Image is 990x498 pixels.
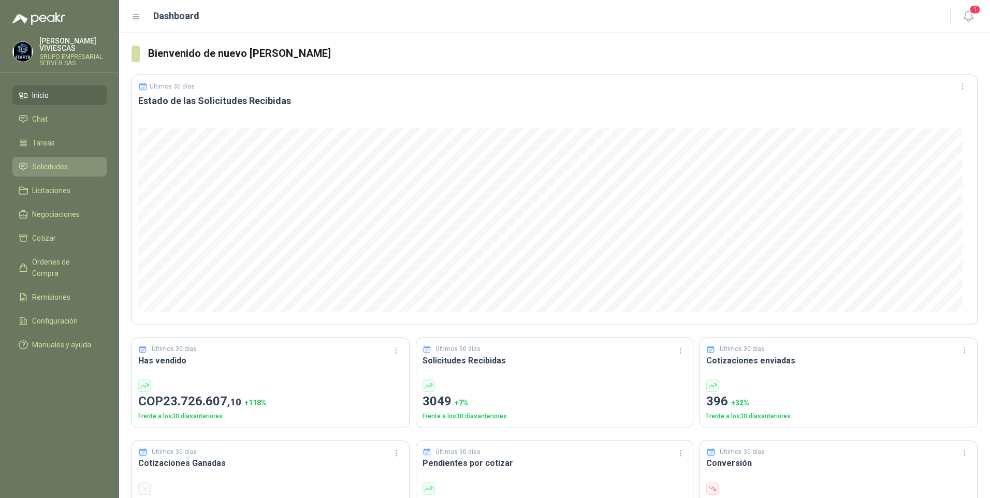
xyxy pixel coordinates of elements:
[969,5,981,14] span: 1
[959,7,978,26] button: 1
[32,90,49,101] span: Inicio
[455,399,469,407] span: + 7 %
[423,354,687,367] h3: Solicitudes Recibidas
[138,482,151,495] div: -
[138,354,403,367] h3: Has vendido
[32,256,97,279] span: Órdenes de Compra
[153,9,199,23] h1: Dashboard
[706,412,971,421] p: Frente a los 30 días anteriores
[12,204,107,224] a: Negociaciones
[32,232,56,244] span: Cotizar
[423,412,687,421] p: Frente a los 30 días anteriores
[12,157,107,177] a: Solicitudes
[706,457,971,470] h3: Conversión
[32,315,78,327] span: Configuración
[720,344,765,354] p: Últimos 30 días
[138,457,403,470] h3: Cotizaciones Ganadas
[32,113,48,125] span: Chat
[720,447,765,457] p: Últimos 30 días
[138,392,403,412] p: COP
[12,228,107,248] a: Cotizar
[706,354,971,367] h3: Cotizaciones enviadas
[39,37,107,52] p: [PERSON_NAME] VIVIESCAS
[12,287,107,307] a: Remisiones
[32,137,55,149] span: Tareas
[32,291,70,303] span: Remisiones
[423,457,687,470] h3: Pendientes por cotizar
[12,12,65,25] img: Logo peakr
[138,95,971,107] h3: Estado de las Solicitudes Recibidas
[152,344,197,354] p: Últimos 30 días
[32,161,68,172] span: Solicitudes
[12,85,107,105] a: Inicio
[731,399,749,407] span: + 32 %
[32,185,70,196] span: Licitaciones
[244,399,267,407] span: + 118 %
[12,335,107,355] a: Manuales y ayuda
[39,54,107,66] p: GRUPO EMPRESARIAL SERVER SAS
[152,447,197,457] p: Últimos 30 días
[12,133,107,153] a: Tareas
[227,396,241,408] span: ,10
[12,311,107,331] a: Configuración
[32,339,91,350] span: Manuales y ayuda
[12,109,107,129] a: Chat
[150,83,195,90] p: Últimos 30 días
[148,46,978,62] h3: Bienvenido de nuevo [PERSON_NAME]
[13,42,33,62] img: Company Logo
[138,412,403,421] p: Frente a los 30 días anteriores
[12,181,107,200] a: Licitaciones
[435,344,481,354] p: Últimos 30 días
[32,209,80,220] span: Negociaciones
[163,394,241,408] span: 23.726.607
[706,392,971,412] p: 396
[423,392,687,412] p: 3049
[435,447,481,457] p: Últimos 30 días
[12,252,107,283] a: Órdenes de Compra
